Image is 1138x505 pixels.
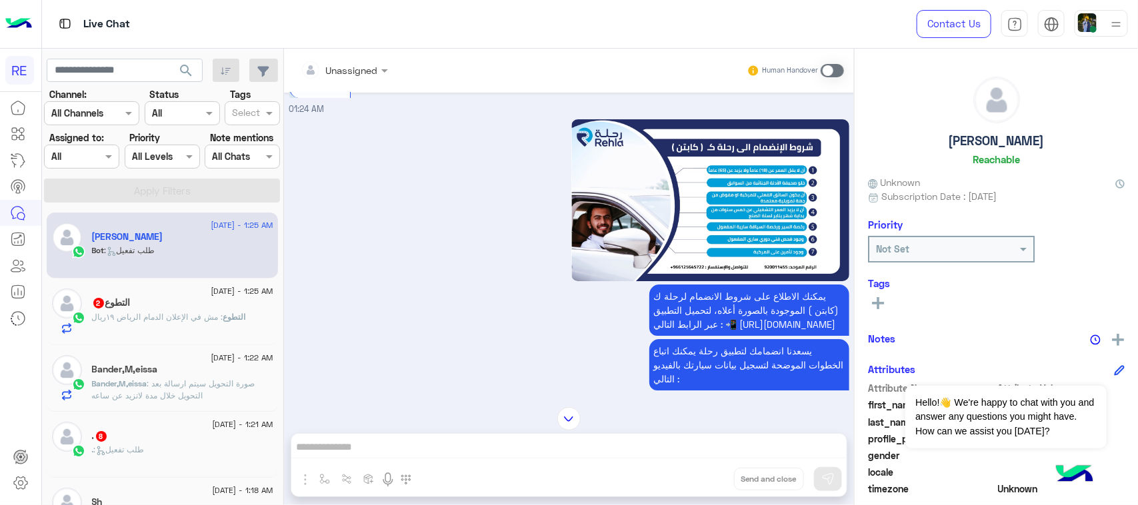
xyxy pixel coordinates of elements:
[210,131,273,145] label: Note mentions
[1051,452,1098,498] img: hulul-logo.png
[170,59,203,87] button: search
[649,284,849,336] p: 20/8/2025, 1:24 AM
[762,65,818,76] small: Human Handover
[96,431,107,442] span: 8
[1112,334,1124,346] img: add
[230,87,251,101] label: Tags
[557,407,581,430] img: scroll
[49,131,104,145] label: Assigned to:
[868,175,920,189] span: Unknown
[949,133,1045,149] h5: [PERSON_NAME]
[998,482,1125,496] span: Unknown
[868,432,995,446] span: profile_pic
[52,355,82,385] img: defaultAdmin.png
[868,465,995,479] span: locale
[1007,17,1023,32] img: tab
[72,444,85,458] img: WhatsApp
[905,386,1106,448] span: Hello!👋 We're happy to chat with you and answer any questions you might have. How can we assist y...
[289,104,325,114] span: 01:24 AM
[44,179,280,203] button: Apply Filters
[5,56,34,85] div: RE
[72,311,85,324] img: WhatsApp
[178,63,194,79] span: search
[974,77,1019,123] img: defaultAdmin.png
[998,465,1125,479] span: null
[868,381,995,395] span: Attribute Name
[49,87,87,101] label: Channel:
[223,312,246,322] span: التطوع
[52,288,82,318] img: defaultAdmin.png
[212,484,273,496] span: [DATE] - 1:18 AM
[149,87,179,101] label: Status
[1108,16,1125,33] img: profile
[92,245,105,255] span: Bot
[734,468,804,490] button: Send and close
[92,430,108,442] h5: .
[72,245,85,258] img: WhatsApp
[1090,334,1101,345] img: notes
[92,312,223,322] span: مش في الإعلان الدمام الرياض ١٩ريال
[105,245,155,255] span: : طلب تفعيل
[211,285,273,297] span: [DATE] - 1:25 AM
[1044,17,1059,32] img: tab
[868,398,995,412] span: first_name
[649,339,849,390] p: 20/8/2025, 1:24 AM
[92,378,147,388] span: Bander,M,eissa
[868,219,903,231] h6: Priority
[92,297,131,308] h5: التطوع
[571,119,849,281] img: %D8%A7%D9%84%D9%83%D8%A8%D8%A7%D8%AA%D9%86%202022%202.jpg
[52,422,82,452] img: defaultAdmin.png
[1001,10,1028,38] a: tab
[868,332,895,344] h6: Notes
[881,189,997,203] span: Subscription Date : [DATE]
[211,219,273,231] span: [DATE] - 1:25 AM
[868,482,995,496] span: timezone
[654,290,839,330] span: يمكنك الاطلاع على شروط الانضمام لرحلة ك (كابتن ) الموجودة بالصورة أعلاه، لتحميل التطبيق عبر الراب...
[92,378,255,400] span: صورة التحويل سيتم ارسالة بعد التحويل خلال مدة لاتزيد عن ساعه
[94,444,145,454] span: : طلب تفعيل
[52,223,82,252] img: defaultAdmin.png
[211,352,273,364] span: [DATE] - 1:22 AM
[868,415,995,429] span: last_name
[57,15,73,32] img: tab
[998,448,1125,462] span: null
[212,418,273,430] span: [DATE] - 1:21 AM
[868,448,995,462] span: gender
[5,10,32,38] img: Logo
[92,231,163,243] h5: خالد القحطاني
[129,131,160,145] label: Priority
[230,105,260,123] div: Select
[72,378,85,391] img: WhatsApp
[1078,13,1097,32] img: userImage
[92,444,94,454] span: .
[93,298,104,308] span: 2
[92,364,158,375] h5: Bander,M,eissa
[868,277,1125,289] h6: Tags
[868,363,915,375] h6: Attributes
[917,10,991,38] a: Contact Us
[973,153,1020,165] h6: Reachable
[83,15,130,33] p: Live Chat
